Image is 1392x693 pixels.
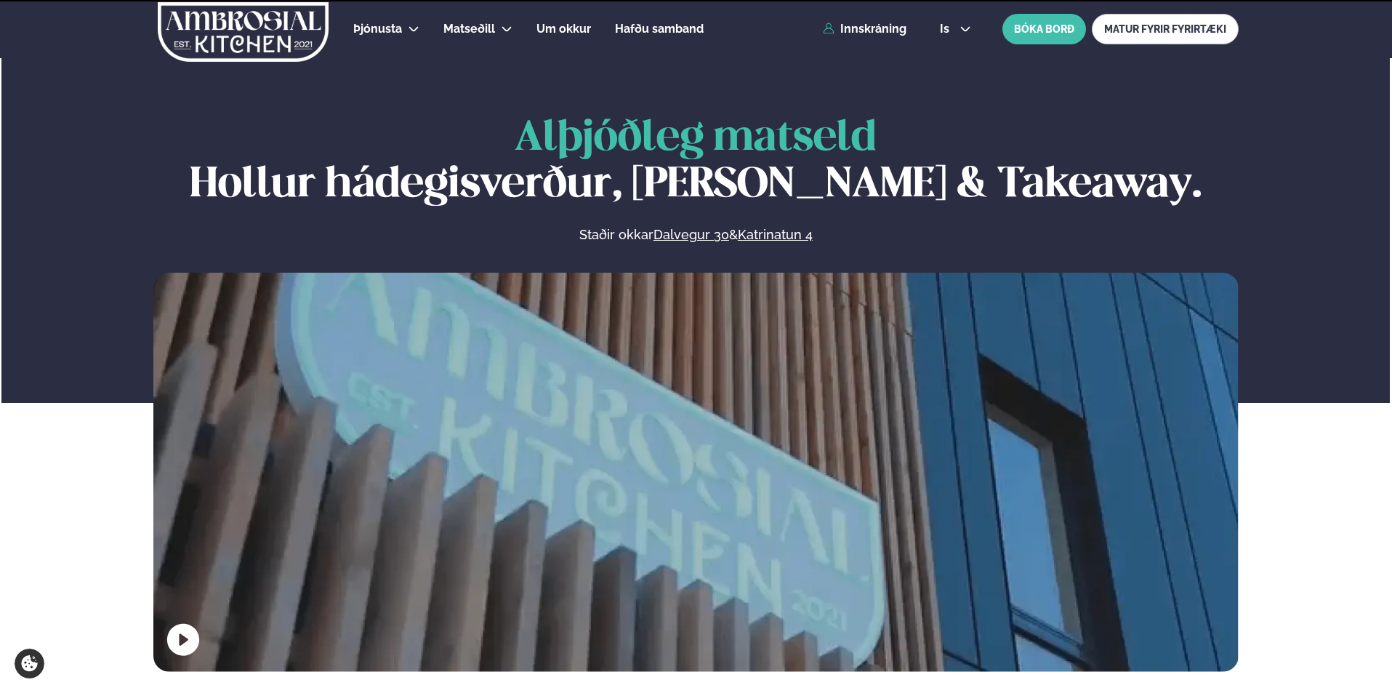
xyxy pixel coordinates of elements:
[536,22,591,36] span: Um okkur
[653,226,729,244] a: Dalvegur 30
[15,649,44,678] a: Cookie settings
[1092,14,1239,44] a: MATUR FYRIR FYRIRTÆKI
[443,22,495,36] span: Matseðill
[615,20,704,38] a: Hafðu samband
[738,226,813,244] a: Katrinatun 4
[421,226,970,244] p: Staðir okkar &
[615,22,704,36] span: Hafðu samband
[353,22,402,36] span: Þjónusta
[536,20,591,38] a: Um okkur
[443,20,495,38] a: Matseðill
[515,119,877,159] span: Alþjóðleg matseld
[928,23,983,35] button: is
[353,20,402,38] a: Þjónusta
[156,2,330,62] img: logo
[940,23,954,35] span: is
[1002,14,1086,44] button: BÓKA BORÐ
[153,116,1239,209] h1: Hollur hádegisverður, [PERSON_NAME] & Takeaway.
[823,23,906,36] a: Innskráning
